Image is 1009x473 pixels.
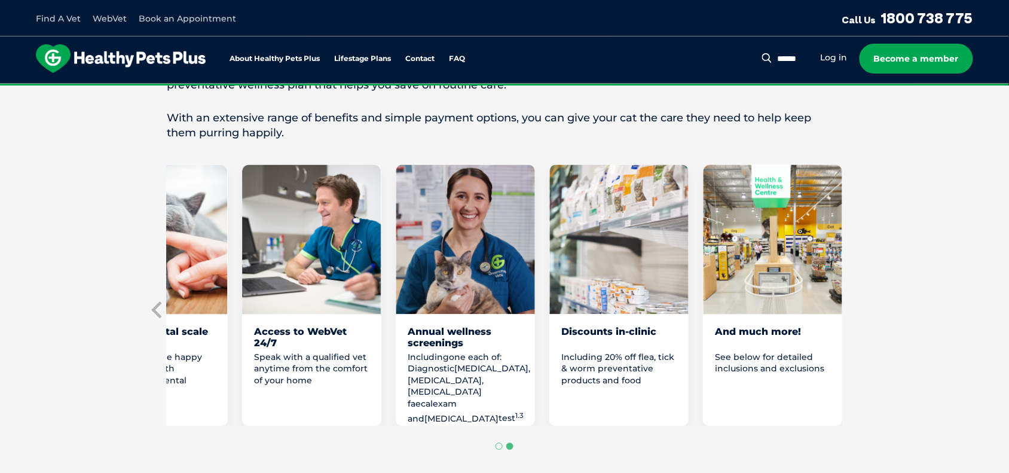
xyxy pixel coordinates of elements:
[715,352,830,376] p: See below for detailed inclusions and exclusions
[408,352,502,375] span: one each of: Diagnostic
[88,165,228,426] li: 4 of 8
[715,326,830,349] div: And much more!
[408,387,482,398] span: [MEDICAL_DATA]
[408,352,449,363] span: Including
[860,44,973,74] a: Become a member
[396,165,535,426] li: 6 of 8
[449,55,465,63] a: FAQ
[100,352,216,402] p: Keep their smile happy and healthy with preventative dental care
[408,376,482,386] span: [MEDICAL_DATA]
[254,326,369,349] div: Access to WebVet 24/7
[821,52,848,63] a: Log in
[561,352,674,386] span: Including 20% off flea, tick & worm preventative products and food
[242,165,381,426] li: 5 of 8
[496,443,503,450] button: Go to page 1
[561,326,677,349] div: Discounts in-clinic
[36,13,81,24] a: Find A Vet
[408,413,424,424] span: and
[36,44,206,73] img: hpp-logo
[167,441,842,452] ul: Select a slide to show
[149,301,167,319] button: Previous slide
[433,399,457,410] span: exam
[842,9,973,27] a: Call Us1800 738 775
[842,14,876,26] span: Call Us
[515,412,524,420] sup: 1.3
[408,399,433,410] span: faecal
[703,165,842,426] li: 8 of 8
[482,376,484,386] span: ,
[454,364,528,374] span: [MEDICAL_DATA]
[167,111,842,141] p: With an extensive range of benefits and simple payment options, you can give your cat the care th...
[549,165,689,426] li: 7 of 8
[408,326,523,349] div: Annual wellness screenings
[334,55,391,63] a: Lifestage Plans
[100,326,216,349] div: $200 off dental scale and polish
[139,13,236,24] a: Book an Appointment
[528,364,530,374] span: ,
[499,413,524,424] span: test
[760,52,775,64] button: Search
[93,13,127,24] a: WebVet
[254,352,369,387] p: Speak with a qualified vet anytime from the comfort of your home
[506,443,513,450] button: Go to page 2
[230,55,320,63] a: About Healthy Pets Plus
[282,84,728,94] span: Proactive, preventative wellness program designed to keep your pet healthier and happier for longer
[405,55,435,63] a: Contact
[424,413,499,424] span: [MEDICAL_DATA]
